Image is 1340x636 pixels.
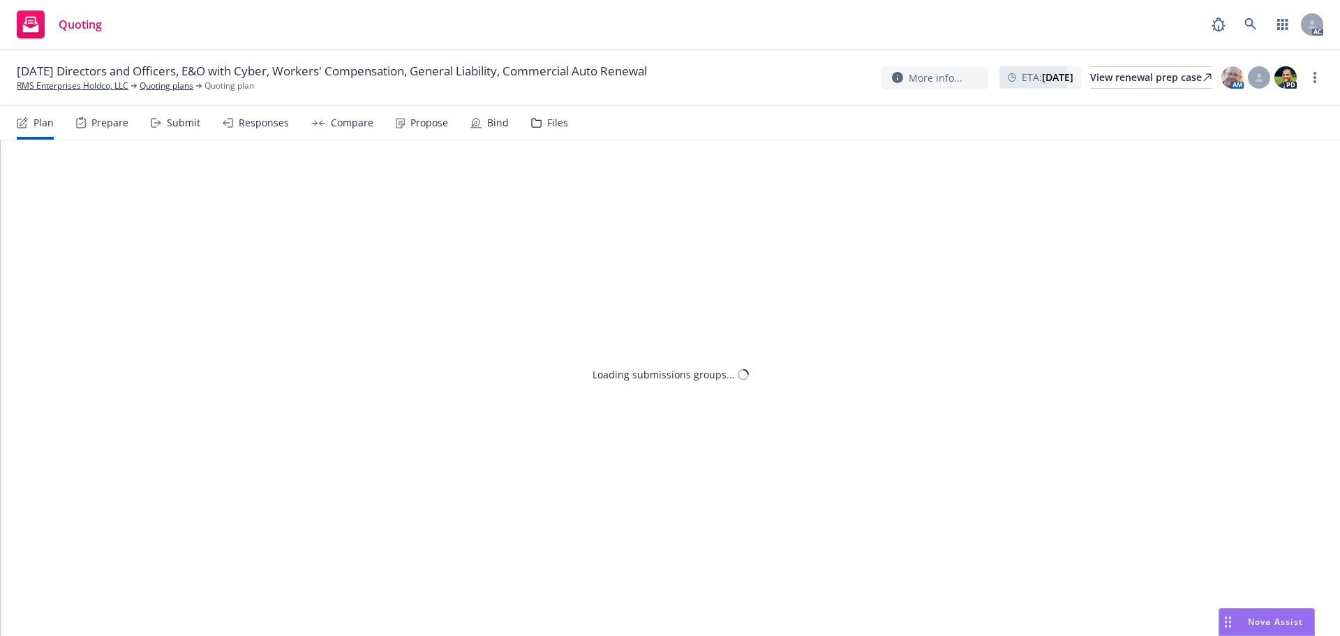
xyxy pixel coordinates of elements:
[1042,71,1073,84] strong: [DATE]
[239,117,289,128] div: Responses
[1237,10,1265,38] a: Search
[881,66,988,89] button: More info...
[547,117,568,128] div: Files
[1269,10,1297,38] a: Switch app
[1205,10,1233,38] a: Report a Bug
[593,367,735,382] div: Loading submissions groups...
[91,117,128,128] div: Prepare
[140,80,193,92] a: Quoting plans
[59,19,102,30] span: Quoting
[1274,66,1297,89] img: photo
[1219,608,1315,636] button: Nova Assist
[1022,70,1073,84] span: ETA :
[1219,609,1237,635] div: Drag to move
[33,117,54,128] div: Plan
[410,117,448,128] div: Propose
[17,63,647,80] span: [DATE] Directors and Officers, E&O with Cyber, Workers' Compensation, General Liability, Commerci...
[909,71,962,85] span: More info...
[204,80,254,92] span: Quoting plan
[11,5,107,44] a: Quoting
[1248,616,1303,628] span: Nova Assist
[331,117,373,128] div: Compare
[1090,66,1212,89] a: View renewal prep case
[17,80,128,92] a: RMS Enterprises Holdco, LLC
[167,117,200,128] div: Submit
[1306,69,1323,86] a: more
[1221,66,1244,89] img: photo
[1090,67,1212,88] div: View renewal prep case
[487,117,509,128] div: Bind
